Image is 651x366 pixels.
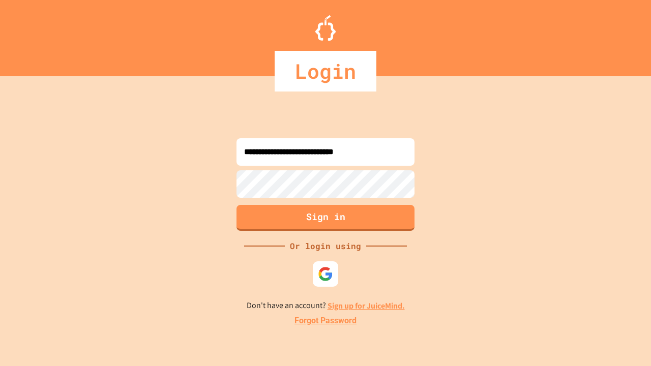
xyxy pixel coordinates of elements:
a: Forgot Password [294,315,357,327]
a: Sign up for JuiceMind. [328,300,405,311]
button: Sign in [236,205,415,231]
div: Login [275,51,376,91]
img: Logo.svg [315,15,336,41]
p: Don't have an account? [247,299,405,312]
img: google-icon.svg [318,266,333,282]
div: Or login using [285,240,366,252]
